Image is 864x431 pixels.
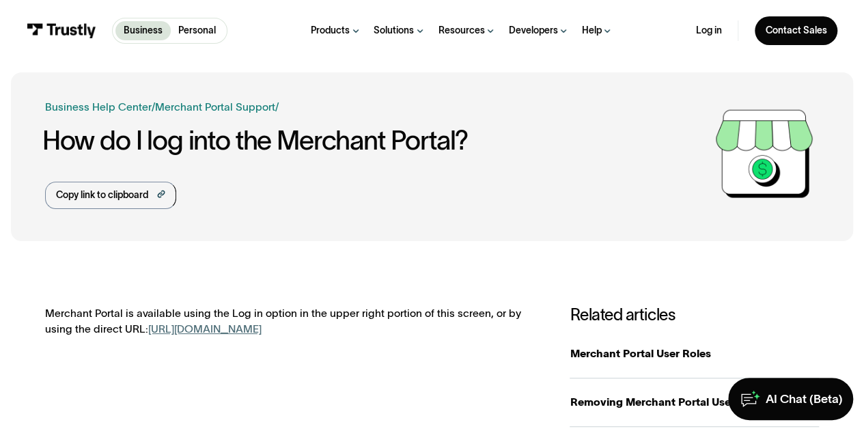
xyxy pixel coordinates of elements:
div: Resources [438,25,484,37]
a: Business [115,21,170,40]
p: Business [124,24,163,38]
div: Copy link to clipboard [56,189,148,203]
a: AI Chat (Beta) [728,378,853,421]
p: Personal [178,24,216,38]
a: Personal [171,21,224,40]
div: Help [582,25,602,37]
div: Contact Sales [765,25,826,37]
div: Solutions [374,25,414,37]
a: Contact Sales [755,16,837,44]
div: / [152,99,155,115]
h1: How do I log into the Merchant Portal? [42,126,710,155]
a: [URL][DOMAIN_NAME] [148,323,262,335]
a: Business Help Center [45,99,152,115]
div: Removing Merchant Portal User [570,394,819,410]
a: Merchant Portal Support [155,101,275,113]
a: Removing Merchant Portal User [570,378,819,427]
a: Log in [696,25,722,37]
a: Merchant Portal User Roles [570,330,819,378]
h3: Related articles [570,305,819,324]
img: Trustly Logo [27,23,96,38]
div: / [275,99,279,115]
div: Developers [509,25,558,37]
a: Copy link to clipboard [45,182,176,209]
div: Merchant Portal is available using the Log in option in the upper right portion of this screen, o... [45,305,544,337]
div: Products [311,25,350,37]
div: AI Chat (Beta) [766,391,843,407]
div: Merchant Portal User Roles [570,346,819,361]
